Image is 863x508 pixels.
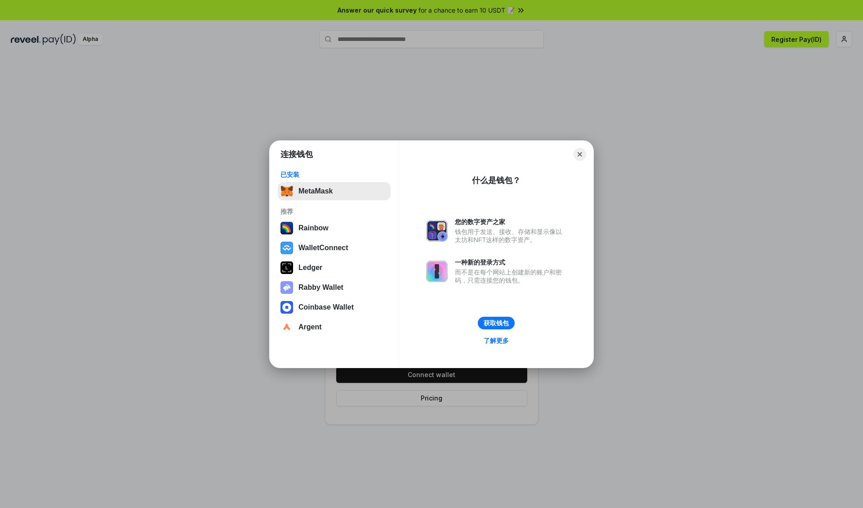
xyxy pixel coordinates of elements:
[280,185,293,198] img: svg+xml,%3Csvg%20fill%3D%22none%22%20height%3D%2233%22%20viewBox%3D%220%200%2035%2033%22%20width%...
[455,228,566,244] div: 钱包用于发送、接收、存储和显示像以太坊和NFT这样的数字资产。
[478,317,515,329] button: 获取钱包
[278,219,391,237] button: Rainbow
[278,182,391,200] button: MetaMask
[455,268,566,284] div: 而不是在每个网站上创建新的账户和密码，只需连接您的钱包。
[280,301,293,314] img: svg+xml,%3Csvg%20width%3D%2228%22%20height%3D%2228%22%20viewBox%3D%220%200%2028%2028%22%20fill%3D...
[278,239,391,257] button: WalletConnect
[278,279,391,297] button: Rabby Wallet
[280,281,293,294] img: svg+xml,%3Csvg%20xmlns%3D%22http%3A%2F%2Fwww.w3.org%2F2000%2Fsvg%22%20fill%3D%22none%22%20viewBox...
[280,171,388,179] div: 已安装
[426,220,448,242] img: svg+xml,%3Csvg%20xmlns%3D%22http%3A%2F%2Fwww.w3.org%2F2000%2Fsvg%22%20fill%3D%22none%22%20viewBox...
[280,149,313,160] h1: 连接钱包
[484,319,509,327] div: 获取钱包
[484,337,509,345] div: 了解更多
[298,303,354,311] div: Coinbase Wallet
[455,258,566,266] div: 一种新的登录方式
[280,222,293,234] img: svg+xml,%3Csvg%20width%3D%22120%22%20height%3D%22120%22%20viewBox%3D%220%200%20120%20120%22%20fil...
[574,148,586,161] button: Close
[298,323,322,331] div: Argent
[298,224,329,232] div: Rainbow
[280,261,293,274] img: svg+xml,%3Csvg%20xmlns%3D%22http%3A%2F%2Fwww.w3.org%2F2000%2Fsvg%22%20width%3D%2228%22%20height%3...
[472,175,520,186] div: 什么是钱包？
[278,318,391,336] button: Argent
[278,259,391,277] button: Ledger
[280,207,388,216] div: 推荐
[278,298,391,316] button: Coinbase Wallet
[426,261,448,282] img: svg+xml,%3Csvg%20xmlns%3D%22http%3A%2F%2Fwww.w3.org%2F2000%2Fsvg%22%20fill%3D%22none%22%20viewBox...
[455,218,566,226] div: 您的数字资产之家
[298,264,322,272] div: Ledger
[280,242,293,254] img: svg+xml,%3Csvg%20width%3D%2228%22%20height%3D%2228%22%20viewBox%3D%220%200%2028%2028%22%20fill%3D...
[298,283,343,292] div: Rabby Wallet
[478,335,514,346] a: 了解更多
[280,321,293,333] img: svg+xml,%3Csvg%20width%3D%2228%22%20height%3D%2228%22%20viewBox%3D%220%200%2028%2028%22%20fill%3D...
[298,244,348,252] div: WalletConnect
[298,187,333,195] div: MetaMask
